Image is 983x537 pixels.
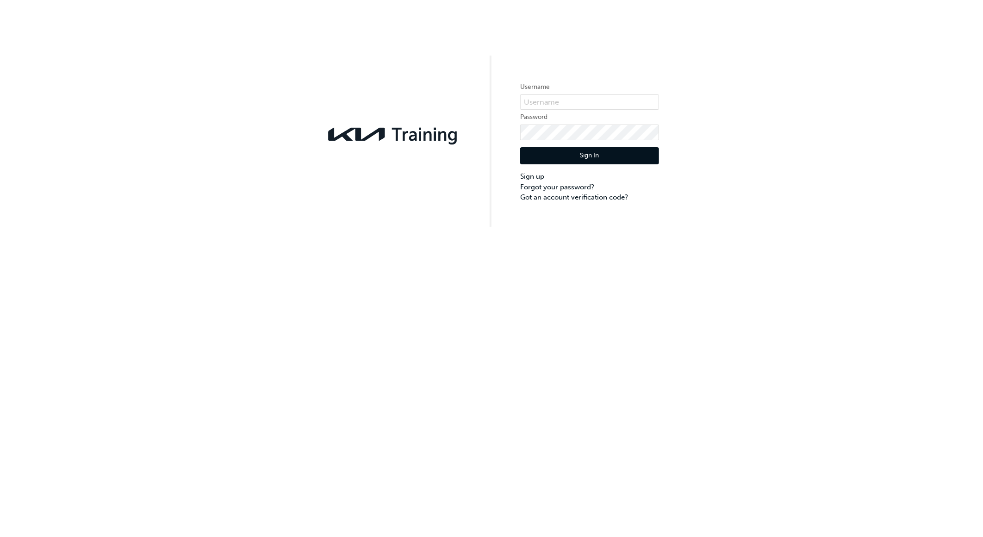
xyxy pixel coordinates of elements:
label: Password [520,112,659,123]
img: kia-training [324,122,463,147]
label: Username [520,81,659,93]
button: Sign In [520,147,659,165]
a: Got an account verification code? [520,192,659,203]
a: Forgot your password? [520,182,659,193]
input: Username [520,94,659,110]
a: Sign up [520,171,659,182]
